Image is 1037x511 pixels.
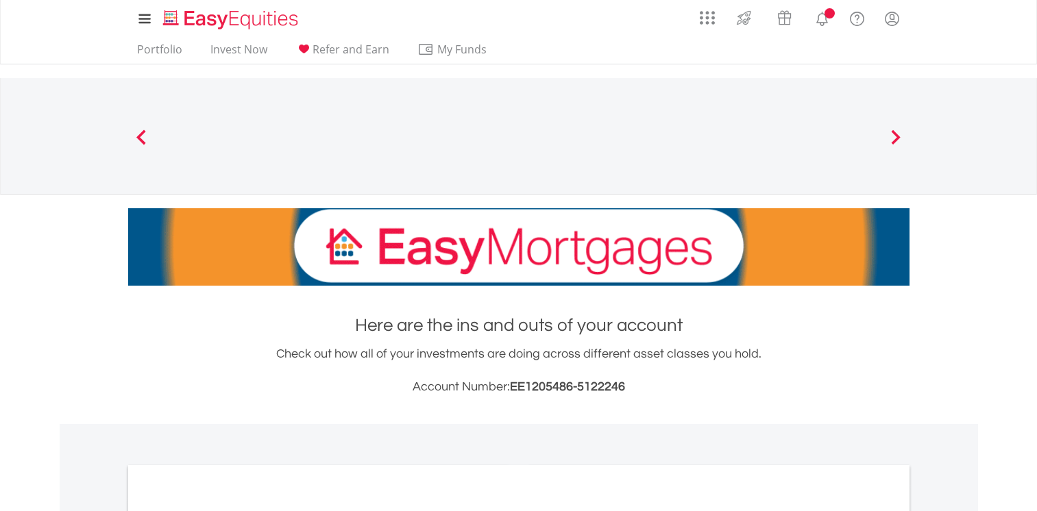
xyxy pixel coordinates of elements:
[160,8,304,31] img: EasyEquities_Logo.png
[764,3,805,29] a: Vouchers
[158,3,304,31] a: Home page
[128,208,910,286] img: EasyMortage Promotion Banner
[128,377,910,397] h3: Account Number:
[805,3,840,31] a: Notifications
[290,42,395,64] a: Refer and Earn
[313,42,389,57] span: Refer and Earn
[875,3,910,34] a: My Profile
[417,40,507,58] span: My Funds
[132,42,188,64] a: Portfolio
[773,7,796,29] img: vouchers-v2.svg
[691,3,724,25] a: AppsGrid
[128,313,910,338] h1: Here are the ins and outs of your account
[205,42,273,64] a: Invest Now
[128,345,910,397] div: Check out how all of your investments are doing across different asset classes you hold.
[700,10,715,25] img: grid-menu-icon.svg
[510,380,625,393] span: EE1205486-5122246
[840,3,875,31] a: FAQ's and Support
[733,7,755,29] img: thrive-v2.svg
